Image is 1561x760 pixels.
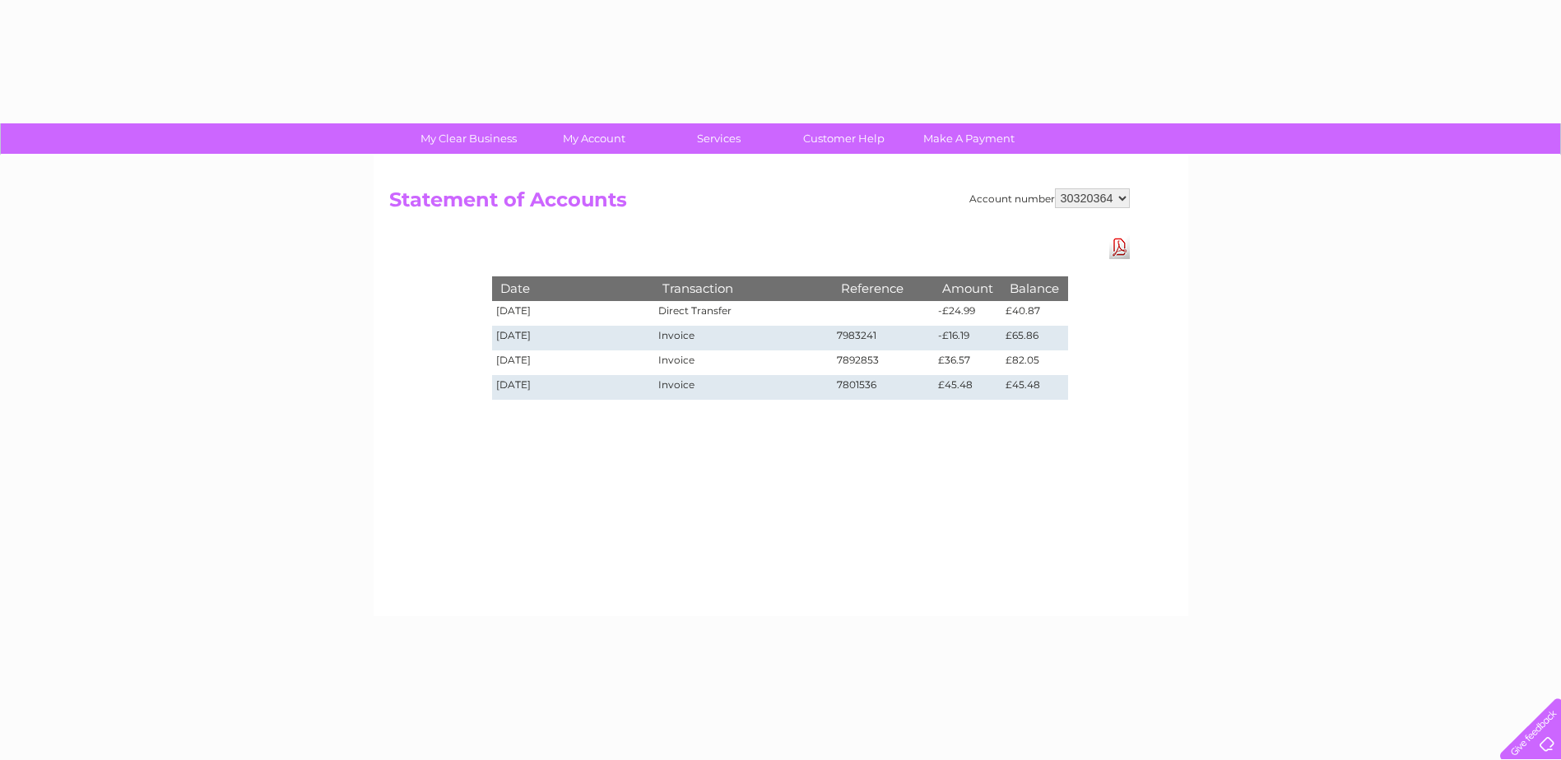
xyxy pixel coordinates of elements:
[492,276,655,300] th: Date
[1001,375,1067,400] td: £45.48
[1001,326,1067,350] td: £65.86
[776,123,912,154] a: Customer Help
[1001,350,1067,375] td: £82.05
[934,375,1001,400] td: £45.48
[833,276,935,300] th: Reference
[654,375,832,400] td: Invoice
[833,350,935,375] td: 7892853
[651,123,787,154] a: Services
[833,375,935,400] td: 7801536
[401,123,537,154] a: My Clear Business
[1109,235,1130,259] a: Download Pdf
[934,276,1001,300] th: Amount
[934,301,1001,326] td: -£24.99
[654,276,832,300] th: Transaction
[492,301,655,326] td: [DATE]
[654,326,832,350] td: Invoice
[492,375,655,400] td: [DATE]
[833,326,935,350] td: 7983241
[934,350,1001,375] td: £36.57
[969,188,1130,208] div: Account number
[1001,301,1067,326] td: £40.87
[1001,276,1067,300] th: Balance
[526,123,662,154] a: My Account
[901,123,1037,154] a: Make A Payment
[934,326,1001,350] td: -£16.19
[654,301,832,326] td: Direct Transfer
[492,326,655,350] td: [DATE]
[389,188,1130,220] h2: Statement of Accounts
[492,350,655,375] td: [DATE]
[654,350,832,375] td: Invoice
